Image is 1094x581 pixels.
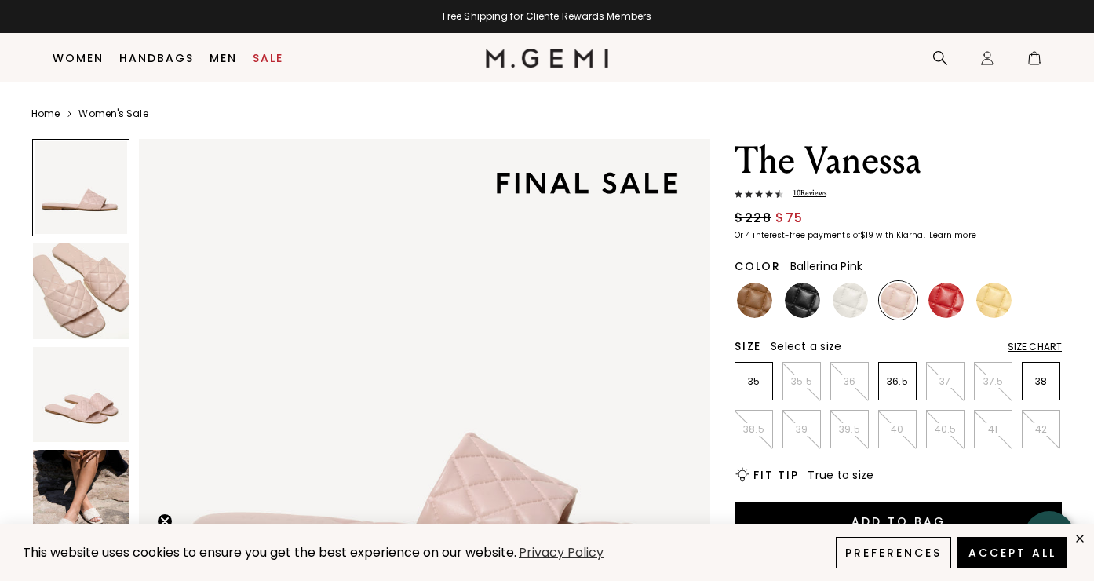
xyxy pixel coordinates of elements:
p: 35 [735,375,772,388]
h2: Fit Tip [753,469,798,481]
p: 41 [975,423,1012,436]
img: The Vanessa [33,450,129,546]
p: 42 [1023,423,1059,436]
a: Privacy Policy (opens in a new tab) [516,543,606,563]
a: Home [31,108,60,120]
a: Women's Sale [78,108,148,120]
span: 1 [1027,53,1042,69]
h2: Size [735,340,761,353]
img: The Vanessa [33,243,129,339]
p: 40.5 [927,423,964,436]
img: final sale tag [472,148,701,217]
p: 37 [927,375,964,388]
h1: The Vanessa [735,139,1062,183]
img: Ivory [833,283,868,318]
img: M.Gemi [486,49,609,68]
span: Ballerina Pink [790,258,863,274]
button: Close teaser [157,513,173,529]
img: Tan [737,283,772,318]
p: 39.5 [831,423,868,436]
p: 37.5 [975,375,1012,388]
a: Sale [253,52,283,64]
span: 10 Review s [783,188,826,199]
p: 39 [783,423,820,436]
p: 40 [879,423,916,436]
img: Lipstick [928,283,964,318]
klarna-placement-style-cta: Learn more [929,229,976,241]
a: Women [53,52,104,64]
span: True to size [808,467,873,483]
klarna-placement-style-body: Or 4 interest-free payments of [735,229,860,241]
span: Select a size [771,338,841,354]
p: 38.5 [735,423,772,436]
img: The Vanessa [33,347,129,443]
p: 38 [1023,375,1059,388]
h2: Color [735,260,781,272]
a: Men [210,52,237,64]
img: Butter [976,283,1012,318]
button: Add to Bag [735,502,1062,539]
a: Learn more [928,231,976,240]
span: This website uses cookies to ensure you get the best experience on our website. [23,543,516,561]
img: Black [785,283,820,318]
p: 35.5 [783,375,820,388]
a: 10Reviews [735,188,1062,203]
img: Ballerina Pink [881,283,916,318]
div: close [1074,532,1086,545]
klarna-placement-style-body: with Klarna [876,229,927,241]
div: Size Chart [1008,341,1062,353]
p: 36.5 [879,375,916,388]
a: Handbags [119,52,194,64]
span: $75 [775,209,804,228]
span: $228 [735,209,771,228]
button: Preferences [836,537,951,568]
klarna-placement-style-amount: $19 [860,229,873,241]
p: 36 [831,375,868,388]
button: Accept All [957,537,1067,568]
